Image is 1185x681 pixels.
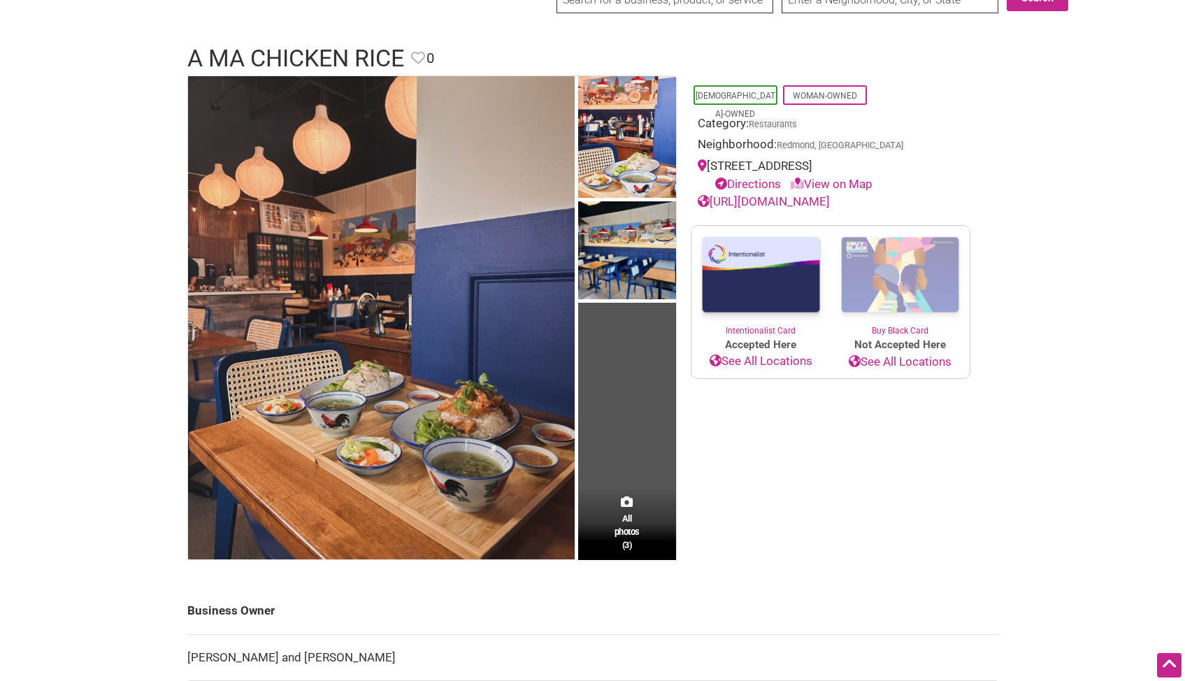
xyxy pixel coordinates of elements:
a: Woman-Owned [793,91,857,101]
img: Buy Black Card [831,226,970,325]
span: Redmond, [GEOGRAPHIC_DATA] [777,141,903,150]
span: All photos (3) [615,512,640,552]
div: Neighborhood: [698,136,963,157]
div: Scroll Back to Top [1157,653,1182,678]
span: 0 [426,48,434,69]
div: [STREET_ADDRESS] [698,157,963,193]
h1: A Ma Chicken Rice [187,42,404,76]
a: View on Map [791,177,872,191]
a: Intentionalist Card [691,226,831,337]
img: A Ma Chicken Rice [578,201,676,303]
a: [URL][DOMAIN_NAME] [698,194,830,208]
a: See All Locations [831,353,970,371]
span: Not Accepted Here [831,337,970,353]
img: A Ma Chicken Rice [188,76,575,560]
td: Business Owner [187,588,998,634]
a: Buy Black Card [831,226,970,338]
a: Directions [715,177,781,191]
img: A Ma Chicken Rice [578,76,676,202]
a: Restaurants [749,119,797,129]
a: [DEMOGRAPHIC_DATA]-Owned [696,91,775,119]
span: Accepted Here [691,337,831,353]
img: Intentionalist Card [691,226,831,324]
div: Category: [698,115,963,136]
a: See All Locations [691,352,831,371]
i: Favorite [411,51,425,65]
td: [PERSON_NAME] and [PERSON_NAME] [187,634,998,681]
